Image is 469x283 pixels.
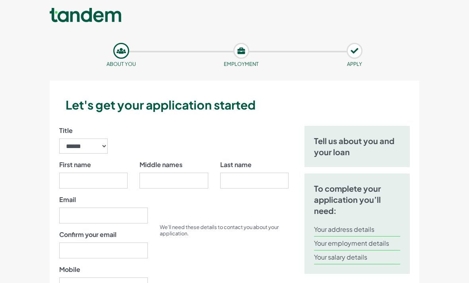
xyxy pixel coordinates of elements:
[314,183,400,216] h5: To complete your application you’ll need:
[314,223,400,237] li: Your address details
[107,61,136,67] small: About you
[314,135,400,158] h5: Tell us about you and your loan
[66,96,416,113] h3: Let's get your application started
[160,224,279,237] small: We’ll need these details to contact you about your application.
[224,61,259,67] small: Employment
[140,160,182,169] label: Middle names
[314,237,400,250] li: Your employment details
[347,61,362,67] small: APPLY
[59,265,80,274] label: Mobile
[220,160,252,169] label: Last name
[59,160,91,169] label: First name
[59,195,76,204] label: Email
[59,126,73,135] label: Title
[59,230,116,239] label: Confirm your email
[314,250,400,264] li: Your salary details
